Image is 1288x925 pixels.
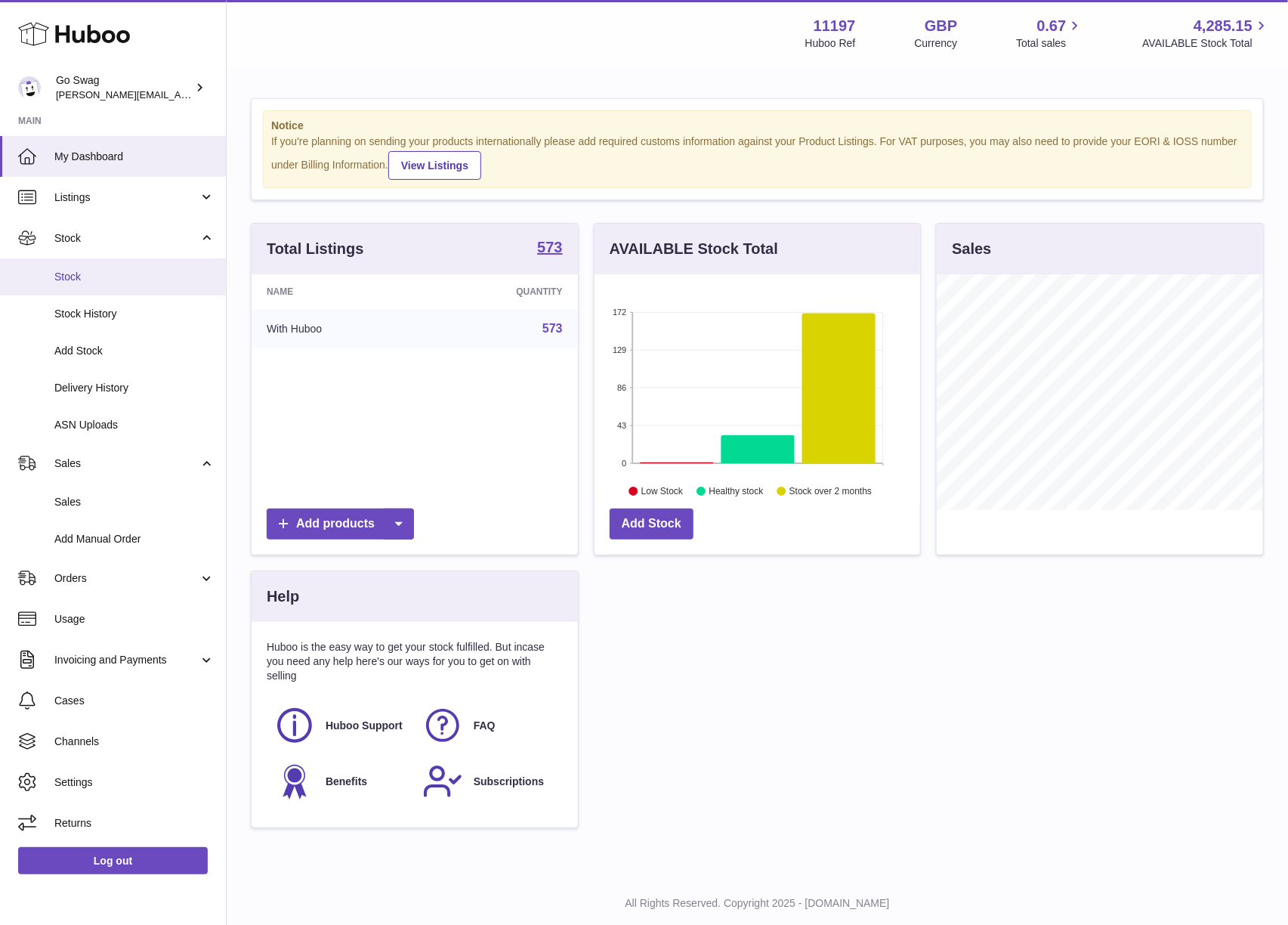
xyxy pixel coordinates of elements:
[267,239,364,259] h3: Total Listings
[610,509,693,540] a: Add Stock
[537,240,562,255] strong: 573
[617,383,626,392] text: 86
[252,309,424,348] td: With Huboo
[422,761,555,802] a: Subscriptions
[709,486,764,497] text: Healthy stock
[54,532,215,546] span: Add Manual Order
[617,421,626,430] text: 43
[54,735,215,749] span: Channels
[613,345,626,354] text: 129
[239,896,1276,911] p: All Rights Reserved. Copyright 2025 - [DOMAIN_NAME]
[271,135,1243,180] div: If you're planning on sending your products internationally please add required customs informati...
[54,653,199,667] span: Invoicing and Payments
[1194,16,1252,36] span: 4,285.15
[326,775,367,789] span: Benefits
[54,307,215,321] span: Stock History
[915,36,958,51] div: Currency
[274,705,407,746] a: Huboo Support
[474,719,496,733] span: FAQ
[252,274,424,309] th: Name
[537,240,562,258] a: 573
[54,270,215,284] span: Stock
[18,847,208,874] a: Log out
[542,322,563,335] a: 573
[18,76,41,99] img: leigh@goswag.com
[1142,16,1270,51] a: 4,285.15 AVAILABLE Stock Total
[610,239,778,259] h3: AVAILABLE Stock Total
[424,274,578,309] th: Quantity
[952,239,991,259] h3: Sales
[805,36,856,51] div: Huboo Ref
[274,761,407,802] a: Benefits
[54,775,215,790] span: Settings
[56,88,303,101] span: [PERSON_NAME][EMAIL_ADDRESS][DOMAIN_NAME]
[1016,16,1083,51] a: 0.67 Total sales
[1016,36,1083,51] span: Total sales
[54,816,215,831] span: Returns
[271,119,1243,133] strong: Notice
[54,418,215,432] span: ASN Uploads
[54,694,215,708] span: Cases
[422,705,555,746] a: FAQ
[54,456,199,471] span: Sales
[613,308,626,317] text: 172
[326,719,403,733] span: Huboo Support
[54,381,215,395] span: Delivery History
[54,190,199,205] span: Listings
[474,775,544,789] span: Subscriptions
[814,16,856,36] strong: 11197
[1037,16,1067,36] span: 0.67
[54,150,215,164] span: My Dashboard
[1142,36,1270,51] span: AVAILABLE Stock Total
[789,486,872,497] text: Stock over 2 months
[925,16,957,36] strong: GBP
[267,586,299,607] h3: Help
[267,640,563,683] p: Huboo is the easy way to get your stock fulfilled. But incase you need any help here's our ways f...
[267,509,414,540] a: Add products
[54,495,215,509] span: Sales
[388,151,481,180] a: View Listings
[622,459,626,468] text: 0
[54,612,215,626] span: Usage
[56,73,192,102] div: Go Swag
[54,344,215,358] span: Add Stock
[54,571,199,586] span: Orders
[641,486,684,497] text: Low Stock
[54,231,199,246] span: Stock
